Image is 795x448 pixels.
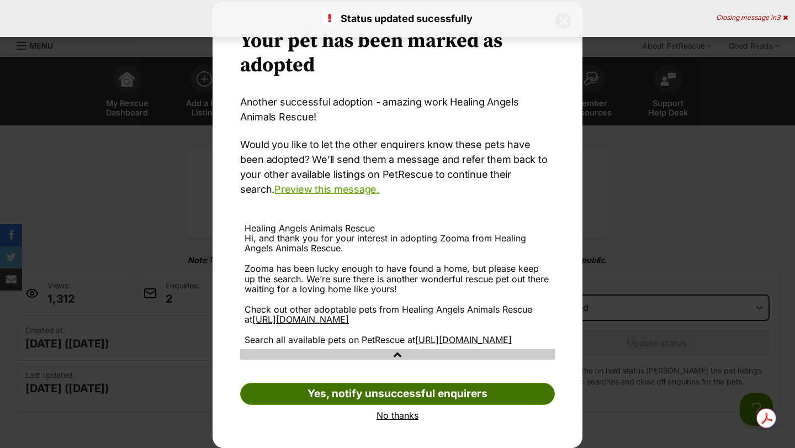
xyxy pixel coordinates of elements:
[240,29,555,78] h2: Your pet has been marked as adopted
[240,410,555,420] a: No thanks
[240,137,555,197] p: Would you like to let the other enquirers know these pets have been adopted? We’ll send them a me...
[11,11,784,26] p: Status updated sucessfully
[240,94,555,124] p: Another successful adoption - amazing work Healing Angels Animals Rescue!
[776,13,780,22] span: 3
[245,233,550,345] div: Hi, and thank you for your interest in adopting Zooma from Healing Angels Animals Rescue. Zooma h...
[274,183,379,195] a: Preview this message.
[245,223,375,234] span: Healing Angels Animals Rescue
[252,314,349,325] a: [URL][DOMAIN_NAME]
[716,14,788,22] div: Closing message in
[415,334,512,345] a: [URL][DOMAIN_NAME]
[240,383,555,405] a: Yes, notify unsuccessful enquirers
